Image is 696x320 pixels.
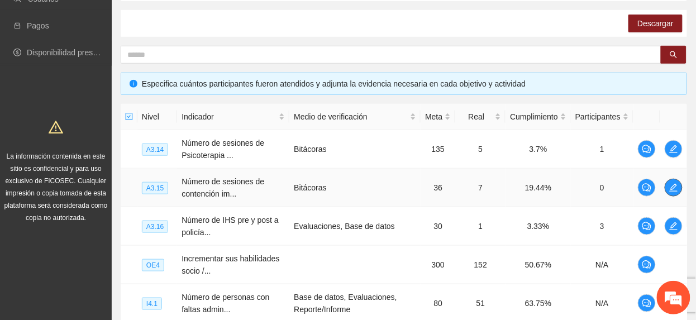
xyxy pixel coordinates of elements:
a: Pagos [27,21,49,30]
button: edit [665,179,683,197]
td: Bitácoras [289,169,421,207]
span: A3.14 [142,144,168,156]
span: A3.15 [142,182,168,194]
a: Disponibilidad presupuestal [27,48,122,57]
button: edit [665,140,683,158]
span: Número de IHS pre y post a policía... [182,216,279,237]
button: comment [638,256,656,274]
td: Evaluaciones, Base de datos [289,207,421,246]
td: 7 [455,169,506,207]
td: 3 [571,207,633,246]
th: Indicador [177,104,289,130]
td: N/A [571,246,633,284]
span: Meta [425,111,442,123]
td: 36 [421,169,455,207]
button: comment [638,294,656,312]
span: check-square [125,113,133,121]
span: Cumplimiento [510,111,558,123]
span: La información contenida en este sitio es confidencial y para uso exclusivo de FICOSEC. Cualquier... [4,152,108,222]
th: Medio de verificación [289,104,421,130]
td: 5 [455,130,506,169]
div: Especifica cuántos participantes fueron atendidos y adjunta la evidencia necesaria en cada objeti... [142,78,678,90]
span: edit [665,222,682,231]
th: Meta [421,104,455,130]
span: Número de sesiones de contención im... [182,177,264,198]
td: 0 [571,169,633,207]
td: 3.33% [506,207,571,246]
th: Participantes [571,104,633,130]
td: 152 [455,246,506,284]
td: Bitácoras [289,130,421,169]
td: 50.67% [506,246,571,284]
td: 19.44% [506,169,571,207]
span: Estamos en línea. [65,100,154,213]
span: Participantes [575,111,621,123]
td: 1 [455,207,506,246]
button: Descargar [628,15,683,32]
button: comment [638,140,656,158]
th: Cumplimiento [506,104,571,130]
td: 135 [421,130,455,169]
span: I4.1 [142,298,162,310]
span: Número de personas con faltas admin... [182,293,269,314]
span: Número de sesiones de Psicoterapia ... [182,138,264,160]
div: Chatee con nosotros ahora [58,57,188,71]
span: info-circle [130,80,137,88]
textarea: Escriba su mensaje y pulse “Intro” [6,207,213,246]
td: 1 [571,130,633,169]
td: 30 [421,207,455,246]
span: Real [460,111,493,123]
span: Incrementar sus habilidades socio /... [182,254,279,275]
span: warning [49,120,63,135]
span: edit [665,183,682,192]
span: OE4 [142,259,164,271]
td: 300 [421,246,455,284]
span: Medio de verificación [294,111,408,123]
span: search [670,51,678,60]
span: edit [665,145,682,154]
button: search [661,46,687,64]
td: 3.7% [506,130,571,169]
th: Nivel [137,104,177,130]
th: Real [455,104,506,130]
div: Minimizar ventana de chat en vivo [183,6,210,32]
span: Descargar [637,17,674,30]
span: Indicador [182,111,277,123]
button: comment [638,179,656,197]
button: comment [638,217,656,235]
span: A3.16 [142,221,168,233]
button: edit [665,217,683,235]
